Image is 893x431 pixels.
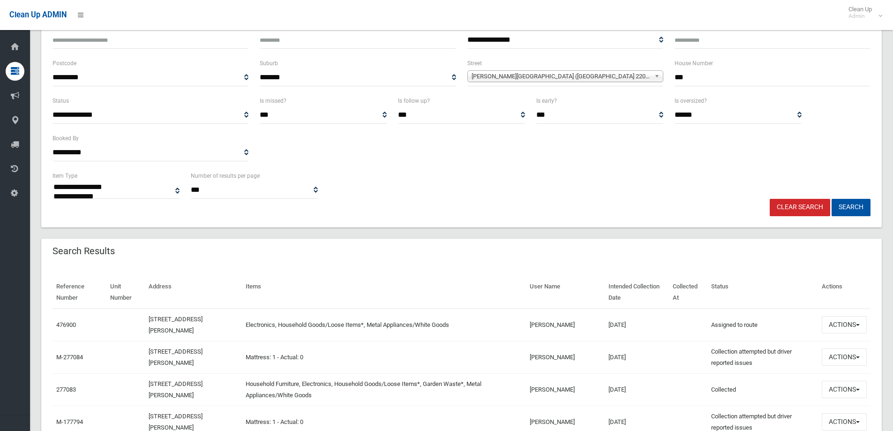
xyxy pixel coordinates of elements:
[106,276,145,309] th: Unit Number
[398,96,430,106] label: Is follow up?
[822,316,867,333] button: Actions
[844,6,881,20] span: Clean Up
[145,276,242,309] th: Address
[9,10,67,19] span: Clean Up ADMIN
[260,96,286,106] label: Is missed?
[56,354,83,361] a: M-277084
[770,199,830,216] a: Clear Search
[260,58,278,68] label: Suburb
[707,341,818,373] td: Collection attempted but driver reported issues
[822,381,867,398] button: Actions
[53,276,106,309] th: Reference Number
[605,373,669,406] td: [DATE]
[832,199,870,216] button: Search
[707,373,818,406] td: Collected
[707,309,818,341] td: Assigned to route
[149,316,203,334] a: [STREET_ADDRESS][PERSON_NAME]
[242,373,525,406] td: Household Furniture, Electronics, Household Goods/Loose Items*, Garden Waste*, Metal Appliances/W...
[149,380,203,399] a: [STREET_ADDRESS][PERSON_NAME]
[822,413,867,431] button: Actions
[56,418,83,425] a: M-177794
[56,321,76,328] a: 476900
[605,276,669,309] th: Intended Collection Date
[242,341,525,373] td: Mattress: 1 - Actual: 0
[242,276,525,309] th: Items
[707,276,818,309] th: Status
[242,309,525,341] td: Electronics, Household Goods/Loose Items*, Metal Appliances/White Goods
[536,96,557,106] label: Is early?
[822,348,867,366] button: Actions
[818,276,870,309] th: Actions
[53,133,79,144] label: Booked By
[41,242,126,260] header: Search Results
[526,276,605,309] th: User Name
[53,171,77,181] label: Item Type
[472,71,651,82] span: [PERSON_NAME][GEOGRAPHIC_DATA] ([GEOGRAPHIC_DATA] 2200)
[526,309,605,341] td: [PERSON_NAME]
[53,96,69,106] label: Status
[149,348,203,366] a: [STREET_ADDRESS][PERSON_NAME]
[149,413,203,431] a: [STREET_ADDRESS][PERSON_NAME]
[605,309,669,341] td: [DATE]
[526,341,605,373] td: [PERSON_NAME]
[848,13,872,20] small: Admin
[675,58,713,68] label: House Number
[53,58,76,68] label: Postcode
[675,96,707,106] label: Is oversized?
[526,373,605,406] td: [PERSON_NAME]
[191,171,260,181] label: Number of results per page
[605,341,669,373] td: [DATE]
[56,386,76,393] a: 277083
[669,276,707,309] th: Collected At
[467,58,482,68] label: Street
